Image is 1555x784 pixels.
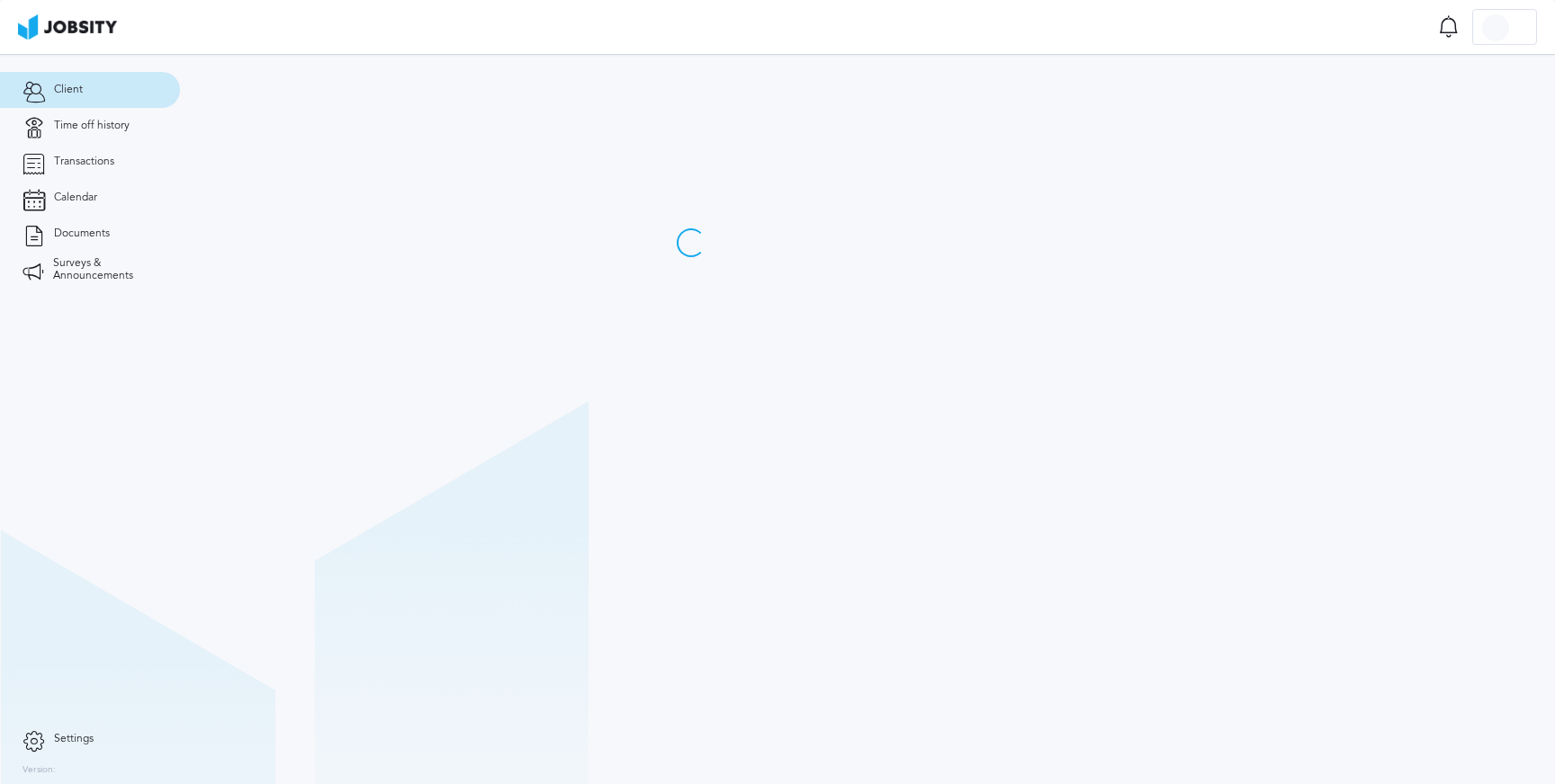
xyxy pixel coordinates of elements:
img: ab4bad089aa723f57921c736e9817d99.png [18,14,117,40]
span: Settings [54,733,94,745]
span: Documents [54,227,110,240]
span: Calendar [54,192,97,204]
span: Client [54,84,83,96]
span: Surveys & Announcements [53,257,157,282]
span: Time off history [54,120,130,132]
span: Transactions [54,156,114,168]
label: Version: [22,765,56,776]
